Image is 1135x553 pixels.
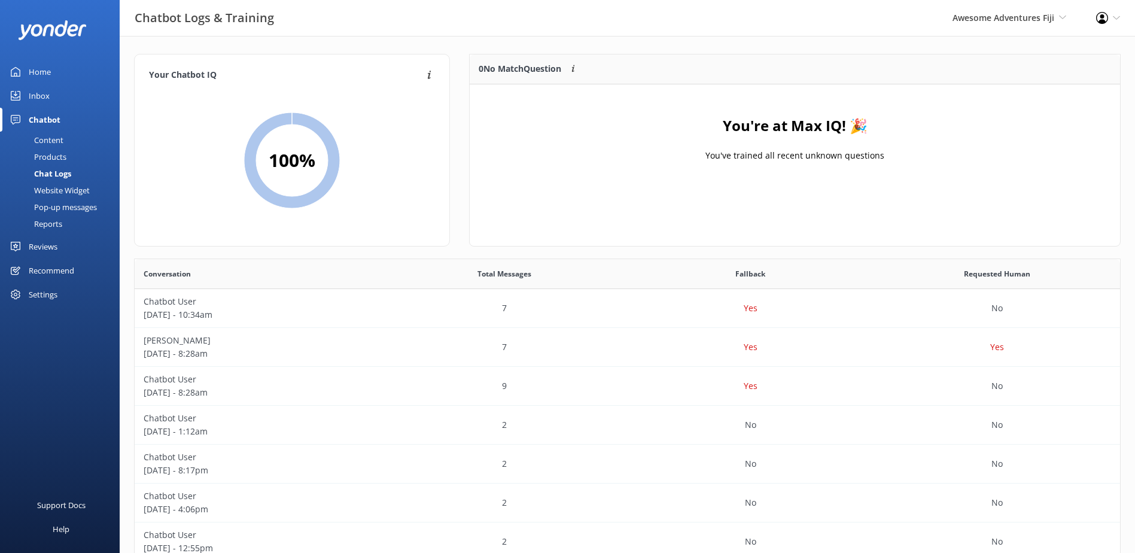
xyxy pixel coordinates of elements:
[502,496,507,509] p: 2
[135,8,274,28] h3: Chatbot Logs & Training
[991,302,1003,315] p: No
[18,20,87,40] img: yonder-white-logo.png
[144,451,372,464] p: Chatbot User
[135,484,1120,522] div: row
[502,535,507,548] p: 2
[7,215,62,232] div: Reports
[990,341,1004,354] p: Yes
[29,60,51,84] div: Home
[953,12,1054,23] span: Awesome Adventures Fiji
[144,373,372,386] p: Chatbot User
[477,268,531,279] span: Total Messages
[144,386,372,399] p: [DATE] - 8:28am
[502,418,507,432] p: 2
[7,199,97,215] div: Pop-up messages
[7,132,63,148] div: Content
[745,418,756,432] p: No
[135,367,1120,406] div: row
[29,235,57,259] div: Reviews
[991,535,1003,548] p: No
[144,308,372,321] p: [DATE] - 10:34am
[29,84,50,108] div: Inbox
[135,406,1120,445] div: row
[144,503,372,516] p: [DATE] - 4:06pm
[7,132,120,148] a: Content
[991,418,1003,432] p: No
[502,302,507,315] p: 7
[991,457,1003,470] p: No
[135,289,1120,328] div: row
[745,457,756,470] p: No
[745,535,756,548] p: No
[7,199,120,215] a: Pop-up messages
[7,148,66,165] div: Products
[53,517,69,541] div: Help
[29,282,57,306] div: Settings
[964,268,1030,279] span: Requested Human
[991,496,1003,509] p: No
[470,84,1120,204] div: grid
[745,496,756,509] p: No
[7,165,120,182] a: Chat Logs
[705,149,884,162] p: You've trained all recent unknown questions
[744,379,757,393] p: Yes
[991,379,1003,393] p: No
[723,114,868,137] h4: You're at Max IQ! 🎉
[29,259,74,282] div: Recommend
[144,464,372,477] p: [DATE] - 8:17pm
[144,412,372,425] p: Chatbot User
[144,425,372,438] p: [DATE] - 1:12am
[7,215,120,232] a: Reports
[502,379,507,393] p: 9
[7,148,120,165] a: Products
[144,528,372,542] p: Chatbot User
[144,490,372,503] p: Chatbot User
[269,146,315,175] h2: 100 %
[135,328,1120,367] div: row
[144,334,372,347] p: [PERSON_NAME]
[744,341,757,354] p: Yes
[149,69,424,82] h4: Your Chatbot IQ
[144,295,372,308] p: Chatbot User
[479,62,561,75] p: 0 No Match Question
[144,347,372,360] p: [DATE] - 8:28am
[502,457,507,470] p: 2
[37,493,86,517] div: Support Docs
[144,268,191,279] span: Conversation
[502,341,507,354] p: 7
[29,108,60,132] div: Chatbot
[735,268,765,279] span: Fallback
[7,165,71,182] div: Chat Logs
[744,302,757,315] p: Yes
[7,182,90,199] div: Website Widget
[7,182,120,199] a: Website Widget
[135,445,1120,484] div: row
